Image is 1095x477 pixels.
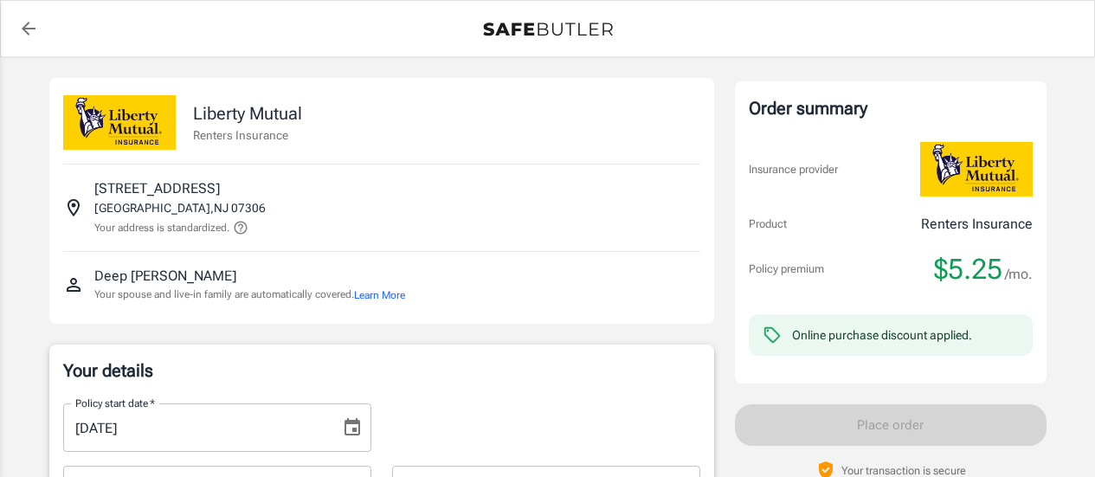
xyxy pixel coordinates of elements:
svg: Insured person [63,274,84,295]
img: Back to quotes [483,23,613,36]
p: [STREET_ADDRESS] [94,178,220,199]
div: Online purchase discount applied. [792,326,972,344]
p: Product [749,216,787,233]
p: Renters Insurance [193,126,302,144]
input: MM/DD/YYYY [63,403,328,452]
p: Your spouse and live-in family are automatically covered. [94,287,405,303]
p: Policy premium [749,261,824,278]
img: Liberty Mutual [63,95,176,150]
p: Renters Insurance [921,214,1033,235]
img: Liberty Mutual [920,142,1033,197]
button: Learn More [354,287,405,303]
p: Insurance provider [749,161,838,178]
svg: Insured address [63,197,84,218]
div: Order summary [749,95,1033,121]
span: $5.25 [934,252,1002,287]
span: /mo. [1005,262,1033,287]
a: back to quotes [11,11,46,46]
p: Liberty Mutual [193,100,302,126]
button: Choose date, selected date is Sep 17, 2025 [335,410,370,445]
p: Your address is standardized. [94,220,229,235]
p: [GEOGRAPHIC_DATA] , NJ 07306 [94,199,266,216]
p: Deep [PERSON_NAME] [94,266,236,287]
p: Your details [63,358,700,383]
label: Policy start date [75,396,155,410]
